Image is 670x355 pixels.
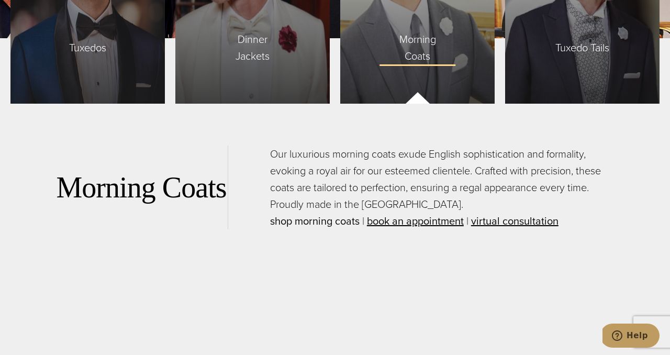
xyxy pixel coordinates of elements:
span: Dinner Jackets [214,26,292,64]
p: Our luxurious morning coats exude English sophistication and formality, evoking a royal air for o... [270,146,614,229]
span: | [466,213,468,229]
a: virtual consultation [471,213,559,229]
iframe: Opens a widget where you can chat to one of our agents [602,324,660,350]
h2: Morning Coats [57,170,228,205]
a: book an appointment [367,213,464,229]
span: Morning Coats [379,26,456,64]
a: shop morning coats [270,213,360,229]
span: Tuxedo Tails [545,34,620,56]
span: Tuxedos [59,34,117,56]
span: | [362,213,364,229]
